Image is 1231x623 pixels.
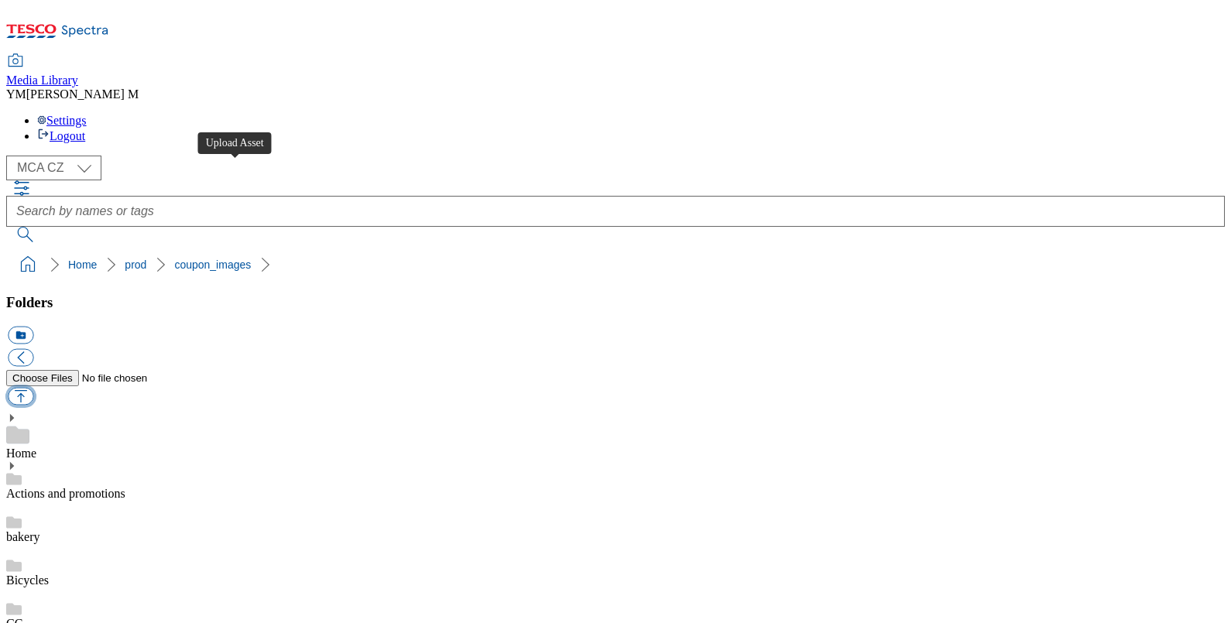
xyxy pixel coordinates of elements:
a: Logout [37,129,85,142]
span: YM [6,87,26,101]
a: bakery [6,530,40,543]
a: Bicycles [6,573,49,587]
a: Actions and promotions [6,487,125,500]
a: home [15,252,40,277]
nav: breadcrumb [6,250,1225,279]
a: coupon_images [174,258,251,271]
input: Search by names or tags [6,196,1225,227]
a: Settings [37,114,87,127]
span: Media Library [6,74,78,87]
h3: Folders [6,294,1225,311]
a: Media Library [6,55,78,87]
span: [PERSON_NAME] M [26,87,139,101]
a: Home [68,258,97,271]
a: prod [125,258,146,271]
a: Home [6,447,36,460]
